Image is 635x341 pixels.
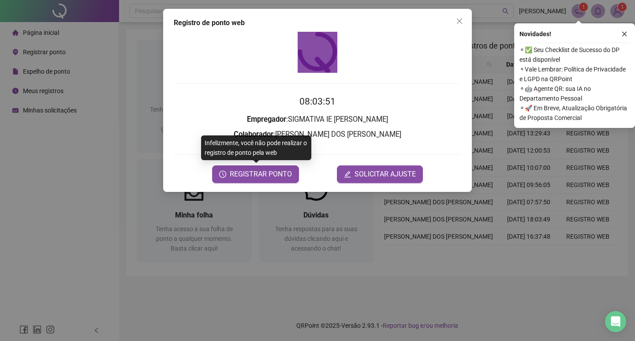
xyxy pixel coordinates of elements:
[519,84,630,103] span: ⚬ 🤖 Agente QR: sua IA no Departamento Pessoal
[621,31,628,37] span: close
[605,311,626,332] div: Open Intercom Messenger
[219,171,226,178] span: clock-circle
[298,32,337,73] img: QRPoint
[456,18,463,25] span: close
[201,135,311,160] div: Infelizmente, você não pode realizar o registro de ponto pela web
[174,129,461,140] h3: : [PERSON_NAME] DOS [PERSON_NAME]
[337,165,423,183] button: editSOLICITAR AJUSTE
[519,45,630,64] span: ⚬ ✅ Seu Checklist de Sucesso do DP está disponível
[174,18,461,28] div: Registro de ponto web
[299,96,336,107] time: 08:03:51
[519,29,551,39] span: Novidades !
[519,103,630,123] span: ⚬ 🚀 Em Breve, Atualização Obrigatória de Proposta Comercial
[230,169,292,180] span: REGISTRAR PONTO
[452,14,467,28] button: Close
[174,114,461,125] h3: : SIGMATIVA IE [PERSON_NAME]
[212,165,299,183] button: REGISTRAR PONTO
[355,169,416,180] span: SOLICITAR AJUSTE
[344,171,351,178] span: edit
[234,130,273,139] strong: Colaborador
[247,115,286,124] strong: Empregador
[519,64,630,84] span: ⚬ Vale Lembrar: Política de Privacidade e LGPD na QRPoint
